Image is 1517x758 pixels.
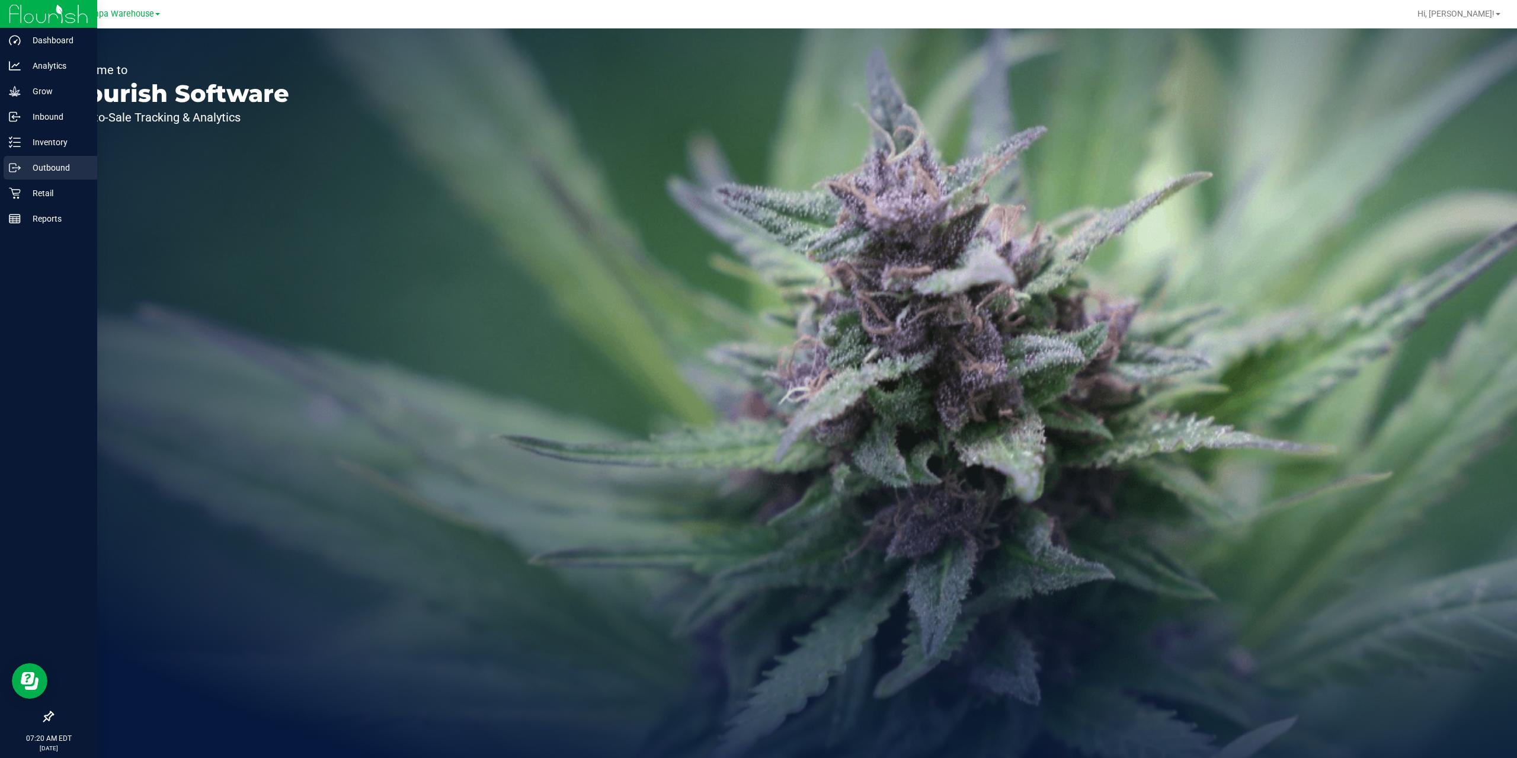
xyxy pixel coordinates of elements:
p: 07:20 AM EDT [5,733,92,744]
p: Analytics [21,59,92,73]
inline-svg: Reports [9,213,21,225]
inline-svg: Dashboard [9,34,21,46]
p: Seed-to-Sale Tracking & Analytics [64,111,289,123]
span: Hi, [PERSON_NAME]! [1417,9,1494,18]
p: Welcome to [64,64,289,76]
p: Reports [21,212,92,226]
p: Dashboard [21,33,92,47]
p: Retail [21,186,92,200]
p: Inbound [21,110,92,124]
inline-svg: Inventory [9,136,21,148]
inline-svg: Grow [9,85,21,97]
iframe: Resource center [12,663,47,699]
p: Grow [21,84,92,98]
p: Flourish Software [64,82,289,105]
p: Outbound [21,161,92,175]
p: [DATE] [5,744,92,753]
inline-svg: Inbound [9,111,21,123]
inline-svg: Outbound [9,162,21,174]
p: Inventory [21,135,92,149]
inline-svg: Retail [9,187,21,199]
inline-svg: Analytics [9,60,21,72]
span: Tampa Warehouse [82,9,154,19]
